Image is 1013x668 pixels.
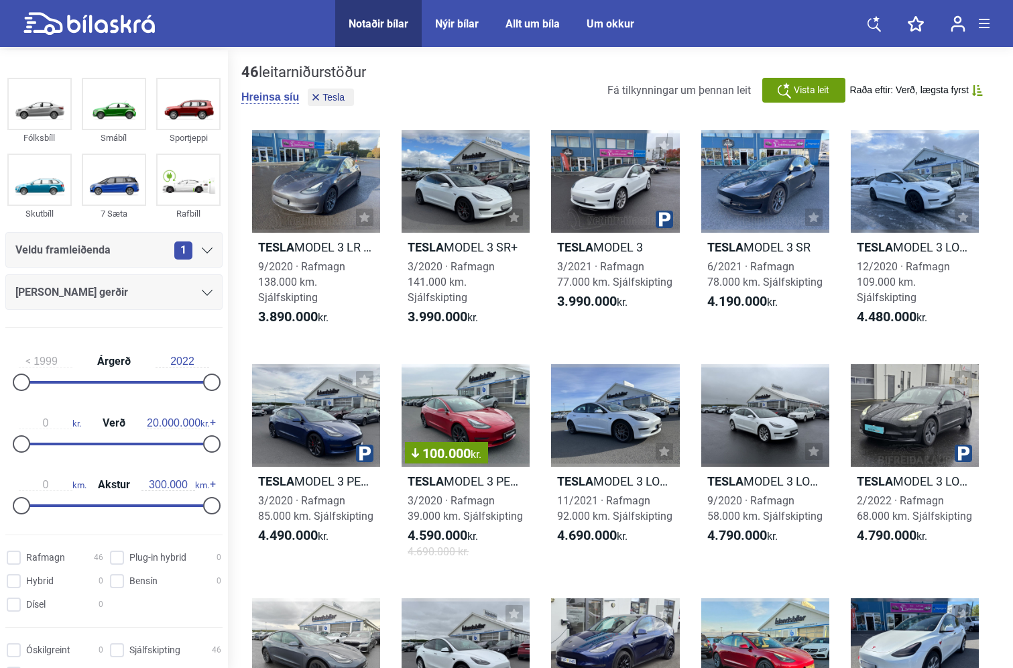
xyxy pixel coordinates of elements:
[95,480,133,490] span: Akstur
[794,83,829,97] span: Vista leit
[408,309,467,325] b: 3.990.000
[7,130,72,146] div: Fólksbíll
[857,309,927,325] span: kr.
[557,527,617,543] b: 4.690.000
[252,364,380,571] a: TeslaMODEL 3 PERFORMANCE3/2020 · Rafmagn85.000 km. Sjálfskipting4.490.000kr.
[707,240,743,254] b: Tesla
[857,240,893,254] b: Tesla
[7,206,72,221] div: Skutbíll
[141,479,209,491] span: km.
[857,474,893,488] b: Tesla
[408,240,444,254] b: Tesla
[656,211,673,228] img: parking.png
[252,239,380,255] h2: MODEL 3 LR AWD
[551,364,679,571] a: TeslaMODEL 3 LONG RANGE11/2021 · Rafmagn92.000 km. Sjálfskipting4.690.000kr.
[99,574,103,588] span: 0
[258,527,318,543] b: 4.490.000
[408,527,467,543] b: 4.590.000
[26,643,70,657] span: Óskilgreint
[408,544,469,559] span: 4.690.000 kr.
[857,527,916,543] b: 4.790.000
[408,474,444,488] b: Tesla
[955,445,972,462] img: parking.png
[857,260,950,304] span: 12/2020 · Rafmagn 109.000 km. Sjálfskipting
[241,64,366,81] div: leitarniðurstöður
[701,474,829,489] h2: MODEL 3 LONG RANGE
[707,293,767,309] b: 4.190.000
[99,598,103,612] span: 0
[701,239,829,255] h2: MODEL 3 SR
[99,418,129,429] span: Verð
[408,528,478,544] span: kr.
[402,474,530,489] h2: MODEL 3 PERFORMANCE
[471,448,481,461] span: kr.
[850,85,969,96] span: Raða eftir: Verð, lægsta fyrst
[217,574,221,588] span: 0
[857,309,916,325] b: 4.480.000
[349,17,408,30] a: Notaðir bílar
[707,494,823,522] span: 9/2020 · Rafmagn 58.000 km. Sjálfskipting
[147,417,209,429] span: kr.
[82,130,146,146] div: Smábíl
[707,528,778,544] span: kr.
[82,206,146,221] div: 7 Sæta
[258,309,318,325] b: 3.890.000
[607,84,751,97] span: Fá tilkynningar um þennan leit
[851,364,979,571] a: TeslaMODEL 3 LONG RANGE AWD2/2022 · Rafmagn68.000 km. Sjálfskipting4.790.000kr.
[258,528,329,544] span: kr.
[129,574,158,588] span: Bensín
[557,494,672,522] span: 11/2021 · Rafmagn 92.000 km. Sjálfskipting
[402,239,530,255] h2: MODEL 3 SR+
[258,494,373,522] span: 3/2020 · Rafmagn 85.000 km. Sjálfskipting
[557,528,628,544] span: kr.
[258,309,329,325] span: kr.
[241,91,299,104] button: Hreinsa síu
[258,260,345,304] span: 9/2020 · Rafmagn 138.000 km. Sjálfskipting
[587,17,634,30] a: Um okkur
[707,260,823,288] span: 6/2021 · Rafmagn 78.000 km. Sjálfskipting
[701,130,829,337] a: TeslaMODEL 3 SR6/2021 · Rafmagn78.000 km. Sjálfskipting4.190.000kr.
[557,240,593,254] b: Tesla
[851,239,979,255] h2: MODEL 3 LONG RANGE
[707,527,767,543] b: 4.790.000
[212,643,221,657] span: 46
[408,494,523,522] span: 3/2020 · Rafmagn 39.000 km. Sjálfskipting
[174,241,192,260] span: 1
[26,598,46,612] span: Dísel
[252,130,380,337] a: TeslaMODEL 3 LR AWD9/2020 · Rafmagn138.000 km. Sjálfskipting3.890.000kr.
[99,643,103,657] span: 0
[19,417,81,429] span: kr.
[857,494,972,522] span: 2/2022 · Rafmagn 68.000 km. Sjálfskipting
[435,17,479,30] a: Nýir bílar
[408,309,478,325] span: kr.
[19,479,86,491] span: km.
[557,474,593,488] b: Tesla
[156,130,221,146] div: Sportjeppi
[26,574,54,588] span: Hybrid
[94,551,103,565] span: 46
[356,445,373,462] img: parking.png
[557,293,617,309] b: 3.990.000
[412,447,481,460] span: 100.000
[408,260,495,304] span: 3/2020 · Rafmagn 141.000 km. Sjálfskipting
[402,364,530,571] a: 100.000kr.TeslaMODEL 3 PERFORMANCE3/2020 · Rafmagn39.000 km. Sjálfskipting4.590.000kr.4.690.000 kr.
[505,17,560,30] div: Allt um bíla
[951,15,965,32] img: user-login.svg
[857,528,927,544] span: kr.
[15,283,128,302] span: [PERSON_NAME] gerðir
[252,474,380,489] h2: MODEL 3 PERFORMANCE
[707,294,778,310] span: kr.
[217,551,221,565] span: 0
[308,89,354,106] button: Tesla
[701,364,829,571] a: TeslaMODEL 3 LONG RANGE9/2020 · Rafmagn58.000 km. Sjálfskipting4.790.000kr.
[129,643,180,657] span: Sjálfskipting
[241,64,259,80] b: 46
[850,85,983,96] button: Raða eftir: Verð, lægsta fyrst
[26,551,65,565] span: Rafmagn
[15,241,111,260] span: Veldu framleiðenda
[258,474,294,488] b: Tesla
[707,474,743,488] b: Tesla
